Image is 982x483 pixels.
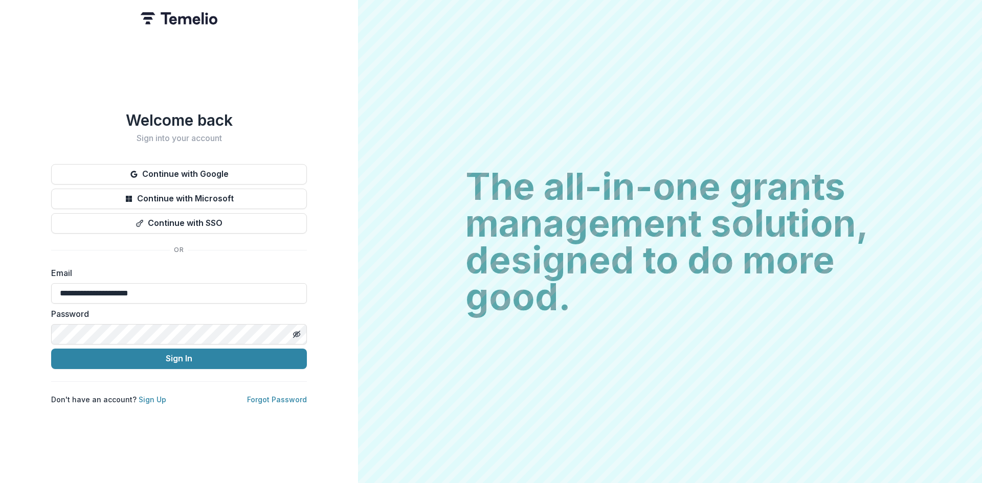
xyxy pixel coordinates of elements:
button: Continue with SSO [51,213,307,234]
label: Password [51,308,301,320]
h2: Sign into your account [51,133,307,143]
button: Toggle password visibility [288,326,305,342]
label: Email [51,267,301,279]
button: Continue with Google [51,164,307,185]
button: Continue with Microsoft [51,189,307,209]
img: Temelio [141,12,217,25]
p: Don't have an account? [51,394,166,405]
h1: Welcome back [51,111,307,129]
a: Forgot Password [247,395,307,404]
a: Sign Up [139,395,166,404]
button: Sign In [51,349,307,369]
